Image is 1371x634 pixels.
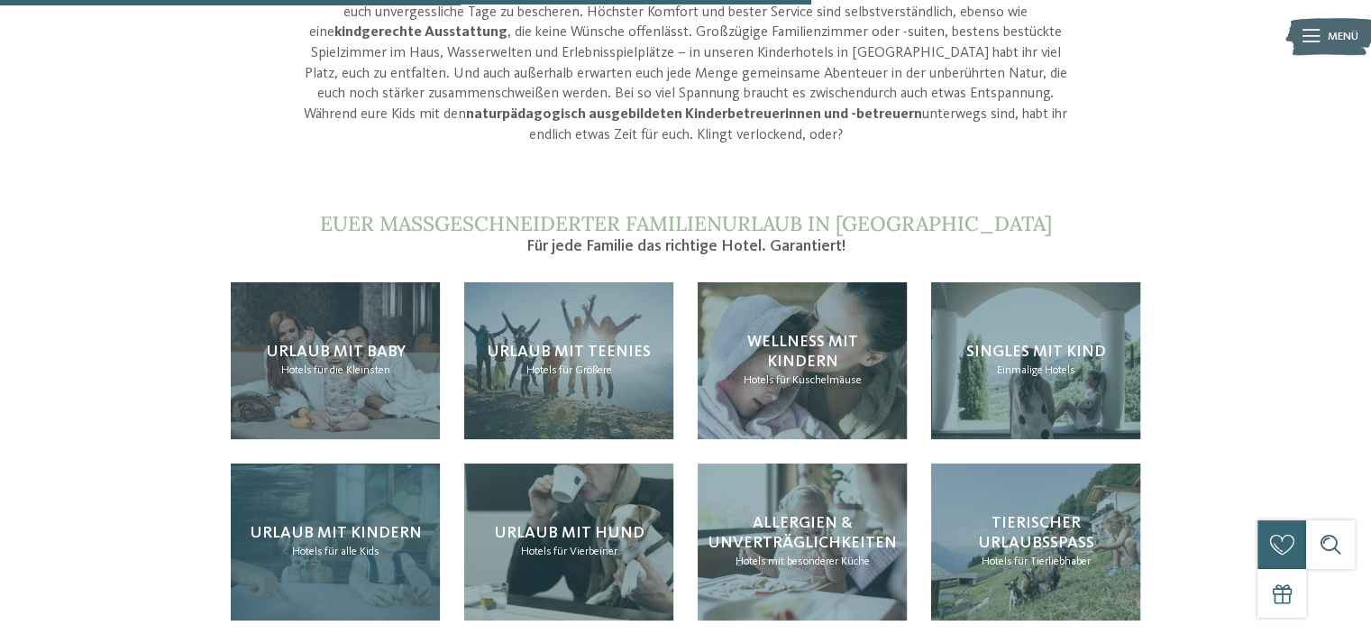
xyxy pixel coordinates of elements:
span: Für jede Familie das richtige Hotel. Garantiert! [526,238,845,254]
a: Kinderhotel in Südtirol für Spiel, Spaß und Action Allergien & Unverträglichkeiten Hotels mit bes... [698,464,907,620]
span: Hotels [526,364,557,376]
span: Einmalige [996,364,1042,376]
span: Singles mit Kind [965,344,1105,360]
a: Kinderhotel in Südtirol für Spiel, Spaß und Action Urlaub mit Hund Hotels für Vierbeiner [464,464,673,620]
span: Hotels [735,556,765,567]
span: Euer maßgeschneiderter Familienurlaub in [GEOGRAPHIC_DATA] [319,210,1051,236]
span: Hotels [292,546,323,557]
a: Kinderhotel in Südtirol für Spiel, Spaß und Action Urlaub mit Baby Hotels für die Kleinsten [231,282,440,439]
a: Kinderhotel in Südtirol für Spiel, Spaß und Action Wellness mit Kindern Hotels für Kuschelmäuse [698,282,907,439]
span: Hotels [281,364,312,376]
span: für Vierbeiner [553,546,617,557]
span: Urlaub mit Baby [266,344,406,360]
span: Hotels [521,546,552,557]
span: Urlaub mit Kindern [250,525,422,541]
span: mit besonderer Küche [767,556,869,567]
span: für die Kleinsten [314,364,390,376]
span: Tierischer Urlaubsspaß [977,515,1093,551]
a: Kinderhotel in Südtirol für Spiel, Spaß und Action Urlaub mit Kindern Hotels für alle Kids [231,464,440,620]
span: Hotels [743,374,773,386]
span: für Kuschelmäuse [775,374,861,386]
a: Kinderhotel in Südtirol für Spiel, Spaß und Action Singles mit Kind Einmalige Hotels [931,282,1140,439]
span: Hotels [1044,364,1074,376]
span: für Tierliebhaber [1013,556,1090,567]
strong: naturpädagogisch ausgebildeten Kinderbetreuerinnen und -betreuern [466,107,922,122]
a: Kinderhotel in Südtirol für Spiel, Spaß und Action Tierischer Urlaubsspaß Hotels für Tierliebhaber [931,464,1140,620]
strong: kindgerechte Ausstattung [334,25,507,40]
span: Urlaub mit Teenies [487,344,651,360]
span: Allergien & Unverträglichkeiten [708,515,897,551]
span: für Größere [559,364,612,376]
span: Wellness mit Kindern [746,334,857,370]
span: Urlaub mit Hund [494,525,644,541]
span: Hotels [981,556,1011,567]
a: Kinderhotel in Südtirol für Spiel, Spaß und Action Urlaub mit Teenies Hotels für Größere [464,282,673,439]
span: für alle Kids [324,546,379,557]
